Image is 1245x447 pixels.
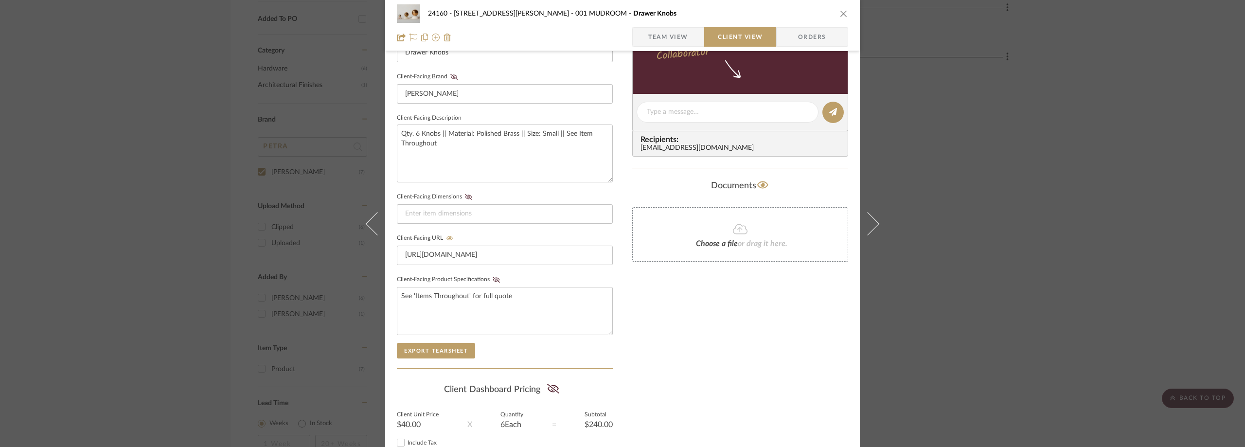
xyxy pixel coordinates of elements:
[632,178,848,194] div: Documents
[447,73,461,80] button: Client-Facing Brand
[443,235,456,242] button: Client-Facing URL
[640,144,844,152] div: [EMAIL_ADDRESS][DOMAIN_NAME]
[408,440,437,446] span: Include Tax
[397,412,439,417] label: Client Unit Price
[839,9,848,18] button: close
[585,412,613,417] label: Subtotal
[552,419,556,430] div: =
[397,4,420,23] img: fc79be2d-2461-4238-931f-3cef5392d336_48x40.jpg
[575,10,633,17] span: 001 MUDROOM
[696,240,738,248] span: Choose a file
[397,73,461,80] label: Client-Facing Brand
[397,194,475,200] label: Client-Facing Dimensions
[500,412,523,417] label: Quantity
[738,240,787,248] span: or drag it here.
[428,10,575,17] span: 24160 - [STREET_ADDRESS][PERSON_NAME]
[397,421,439,429] div: $40.00
[585,421,613,429] div: $240.00
[500,421,523,429] div: 6 Each
[397,235,456,242] label: Client-Facing URL
[397,43,613,62] input: Enter Client-Facing Item Name
[640,135,844,144] span: Recipients:
[397,343,475,358] button: Export Tearsheet
[787,27,837,47] span: Orders
[397,204,613,224] input: Enter item dimensions
[633,10,676,17] span: Drawer Knobs
[397,378,613,401] div: Client Dashboard Pricing
[490,276,503,283] button: Client-Facing Product Specifications
[718,27,763,47] span: Client View
[648,27,688,47] span: Team View
[397,116,462,121] label: Client-Facing Description
[397,276,503,283] label: Client-Facing Product Specifications
[462,194,475,200] button: Client-Facing Dimensions
[444,34,451,41] img: Remove from project
[467,419,472,430] div: X
[397,246,613,265] input: Enter item URL
[397,84,613,104] input: Enter Client-Facing Brand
